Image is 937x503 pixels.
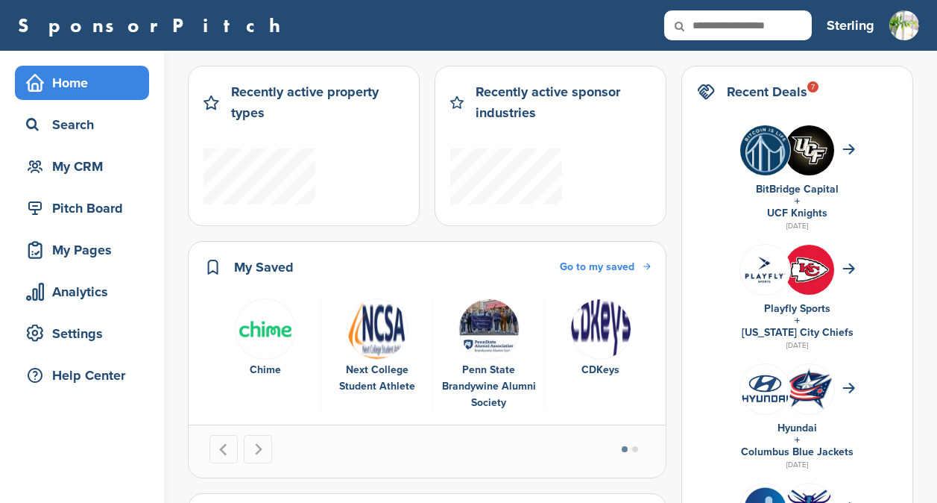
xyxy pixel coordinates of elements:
[795,195,800,207] a: +
[15,233,149,267] a: My Pages
[22,320,149,347] div: Settings
[697,339,897,352] div: [DATE]
[433,299,545,412] div: 3 of 6
[764,302,830,315] a: Playfly Sports
[784,125,834,175] img: Tardm8ao 400x400
[697,219,897,233] div: [DATE]
[827,9,874,42] a: Sterling
[741,446,854,458] a: Columbus Blue Jackets
[15,191,149,225] a: Pitch Board
[231,81,404,123] h2: Recently active property types
[827,15,874,36] h3: Sterling
[476,81,651,123] h2: Recently active sponsor industries
[560,260,634,273] span: Go to my saved
[807,81,818,93] div: 7
[622,446,628,452] button: Go to page 1
[15,149,149,184] a: My CRM
[458,299,520,360] img: Images (11)
[22,153,149,180] div: My CRM
[697,458,897,472] div: [DATE]
[15,358,149,393] a: Help Center
[756,183,839,196] a: BitBridge Capital
[632,446,638,452] button: Go to page 2
[329,299,425,396] a: Ncsa Next College Student Athlete
[22,278,149,305] div: Analytics
[22,111,149,138] div: Search
[784,367,834,410] img: Open uri20141112 64162 6w5wq4?1415811489
[209,435,238,463] button: Go to last slide
[441,362,537,411] div: Penn State Brandywine Alumni Society
[217,299,313,379] a: Chime logo clear Chime
[22,69,149,96] div: Home
[545,299,657,412] div: 4 of 6
[795,314,800,327] a: +
[784,245,834,295] img: Tbqh4hox 400x400
[235,299,296,360] img: Chime logo clear
[552,362,649,378] div: CDKeys
[740,245,790,295] img: P2pgsm4u 400x400
[329,362,425,395] div: Next College Student Athlete
[740,372,790,405] img: Screen shot 2016 08 15 at 1.23.01 pm
[742,326,854,339] a: [US_STATE] City Chiefs
[209,299,321,412] div: 1 of 6
[217,362,313,378] div: Chime
[22,237,149,263] div: My Pages
[441,299,537,412] a: Images (11) Penn State Brandywine Alumni Society
[244,435,272,463] button: Next slide
[22,362,149,389] div: Help Center
[740,125,790,175] img: Vytwwxfl 400x400
[795,434,800,446] a: +
[570,299,631,360] img: Cdkeys
[15,107,149,142] a: Search
[15,66,149,100] a: Home
[767,207,827,219] a: UCF Knights
[321,299,433,412] div: 2 of 6
[727,81,807,102] h2: Recent Deals
[15,316,149,351] a: Settings
[347,299,408,360] img: Ncsa
[777,422,817,434] a: Hyundai
[234,257,294,278] h2: My Saved
[560,259,651,275] a: Go to my saved
[15,275,149,309] a: Analytics
[609,444,651,455] ul: Select a slide to show
[22,195,149,222] div: Pitch Board
[18,16,290,35] a: SponsorPitch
